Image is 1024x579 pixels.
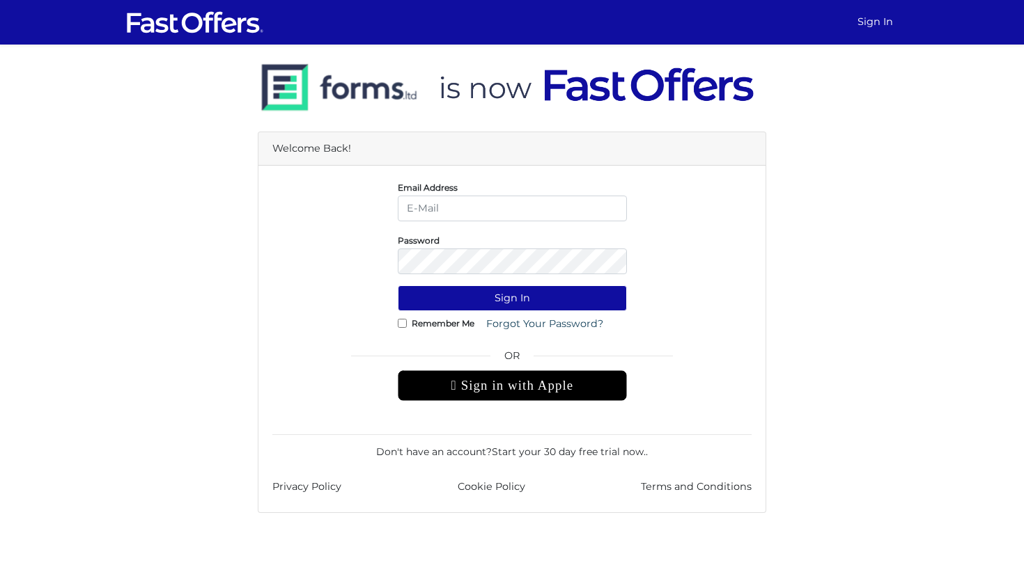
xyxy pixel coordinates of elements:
div: Welcome Back! [258,132,766,166]
a: Sign In [852,8,899,35]
a: Terms and Conditions [641,479,752,495]
button: Sign In [398,285,627,311]
div: Sign in with Apple [398,370,627,401]
span: OR [398,348,627,370]
label: Email Address [398,186,458,189]
div: Don't have an account? . [272,434,752,459]
label: Password [398,239,440,242]
a: Forgot Your Password? [477,311,612,337]
a: Privacy Policy [272,479,341,495]
input: E-Mail [398,196,627,221]
label: Remember Me [412,322,474,325]
a: Start your 30 day free trial now. [492,445,646,458]
a: Cookie Policy [458,479,525,495]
